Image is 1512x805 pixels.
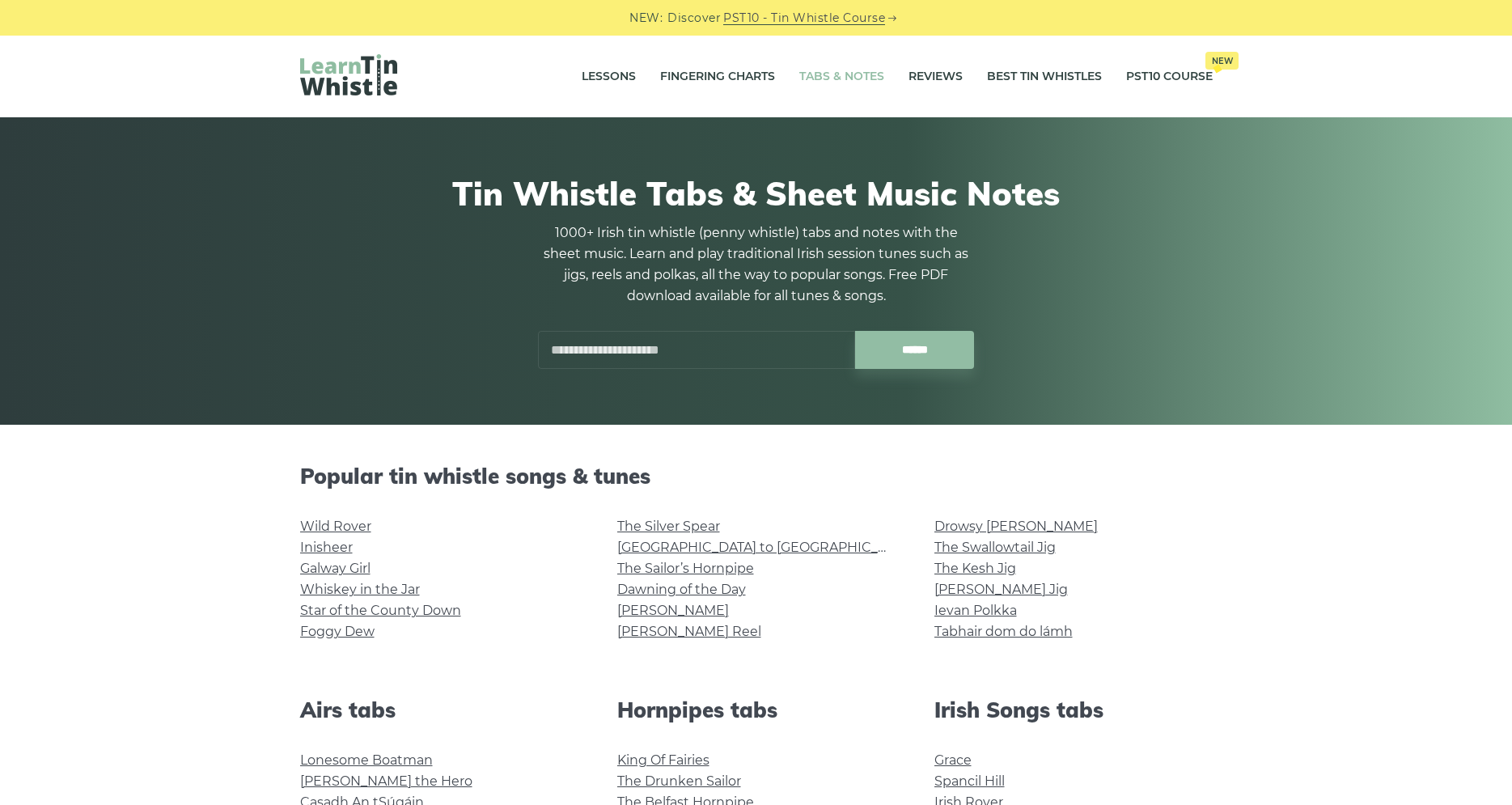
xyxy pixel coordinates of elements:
[300,752,433,768] a: Lonesome Boatman
[300,773,472,789] a: [PERSON_NAME] the Hero
[617,752,709,768] a: King Of Fairies
[617,540,916,555] a: [GEOGRAPHIC_DATA] to [GEOGRAPHIC_DATA]
[934,561,1016,576] a: The Kesh Jig
[300,464,1213,489] h2: Popular tin whistle songs & tunes
[799,57,884,97] a: Tabs & Notes
[1205,52,1239,70] span: New
[300,519,371,534] a: Wild Rover
[300,540,353,555] a: Inisheer
[617,561,754,576] a: The Sailor’s Hornpipe
[617,624,761,639] a: [PERSON_NAME] Reel
[617,697,896,722] h2: Hornpipes tabs
[617,582,746,597] a: Dawning of the Day
[987,57,1102,97] a: Best Tin Whistles
[300,603,461,618] a: Star of the County Down
[934,624,1073,639] a: Tabhair dom do lámh
[300,582,420,597] a: Whiskey in the Jar
[934,519,1098,534] a: Drowsy [PERSON_NAME]
[934,603,1017,618] a: Ievan Polkka
[300,697,578,722] h2: Airs tabs
[934,752,972,768] a: Grace
[300,54,397,95] img: LearnTinWhistle.com
[934,773,1005,789] a: Spancil Hill
[300,624,375,639] a: Foggy Dew
[908,57,963,97] a: Reviews
[617,519,720,534] a: The Silver Spear
[617,773,741,789] a: The Drunken Sailor
[934,582,1068,597] a: [PERSON_NAME] Jig
[538,222,975,307] p: 1000+ Irish tin whistle (penny whistle) tabs and notes with the sheet music. Learn and play tradi...
[300,174,1213,213] h1: Tin Whistle Tabs & Sheet Music Notes
[934,697,1213,722] h2: Irish Songs tabs
[582,57,636,97] a: Lessons
[1126,57,1213,97] a: PST10 CourseNew
[934,540,1056,555] a: The Swallowtail Jig
[300,561,371,576] a: Galway Girl
[660,57,775,97] a: Fingering Charts
[617,603,729,618] a: [PERSON_NAME]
